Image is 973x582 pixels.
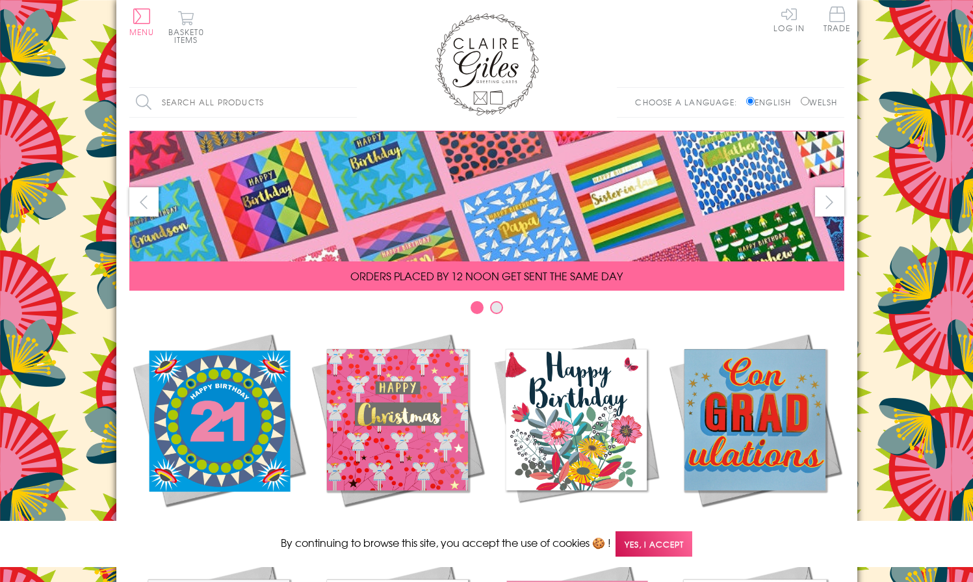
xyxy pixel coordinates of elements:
[129,8,155,36] button: Menu
[746,97,755,105] input: English
[175,519,261,535] span: New Releases
[801,97,809,105] input: Welsh
[773,7,805,32] a: Log In
[471,301,484,314] button: Carousel Page 1 (Current Slide)
[344,88,357,117] input: Search
[746,96,798,108] label: English
[721,519,788,535] span: Academic
[129,26,155,38] span: Menu
[666,330,844,535] a: Academic
[801,96,838,108] label: Welsh
[635,96,744,108] p: Choose a language:
[168,10,204,44] button: Basket0 items
[487,330,666,535] a: Birthdays
[815,187,844,217] button: next
[129,330,308,535] a: New Releases
[308,330,487,535] a: Christmas
[616,531,692,557] span: Yes, I accept
[490,301,503,314] button: Carousel Page 2
[824,7,851,34] a: Trade
[435,13,539,116] img: Claire Giles Greetings Cards
[350,268,623,284] span: ORDERS PLACED BY 12 NOON GET SENT THE SAME DAY
[129,187,159,217] button: prev
[824,7,851,32] span: Trade
[129,300,844,321] div: Carousel Pagination
[129,88,357,117] input: Search all products
[174,26,204,46] span: 0 items
[545,519,607,535] span: Birthdays
[364,519,430,535] span: Christmas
